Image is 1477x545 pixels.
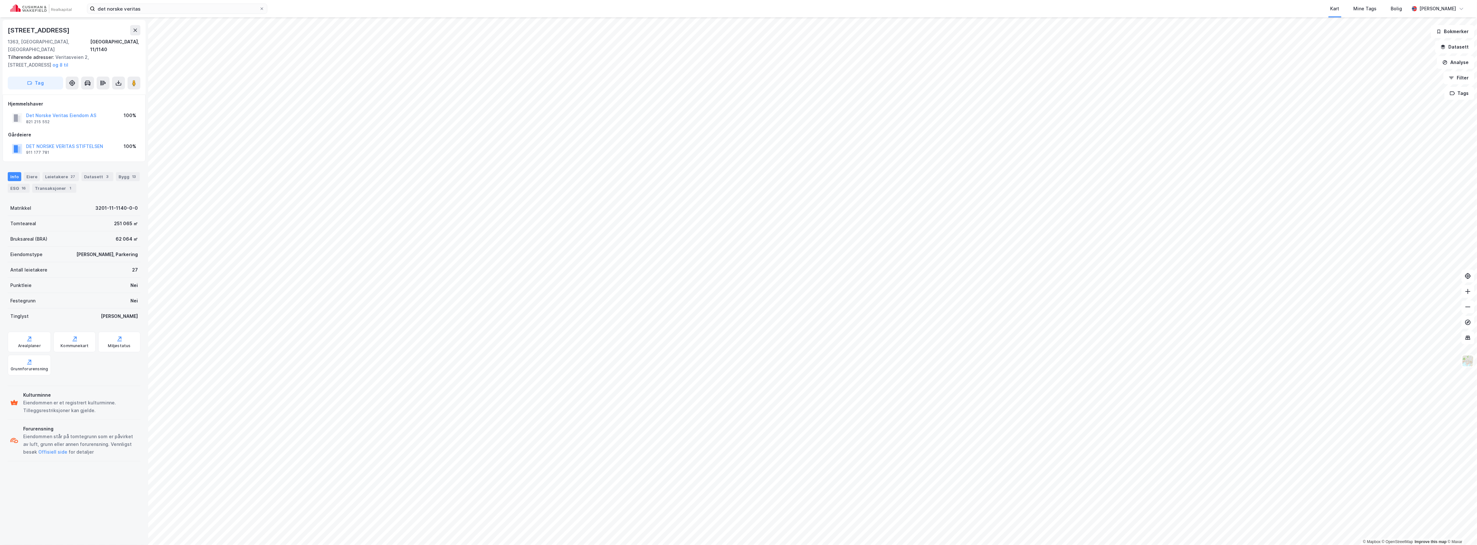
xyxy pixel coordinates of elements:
[8,53,135,69] div: Veritasveien 2, [STREET_ADDRESS]
[23,433,138,456] div: Eiendommen står på tomtegrunn som er påvirket av luft, grunn eller annen forurensning. Vennligst ...
[43,172,79,181] div: Leietakere
[1462,355,1474,367] img: Z
[1437,56,1474,69] button: Analyse
[23,391,138,399] div: Kulturminne
[116,172,140,181] div: Bygg
[23,425,138,433] div: Forurensning
[8,77,63,89] button: Tag
[26,119,50,125] div: 821 215 552
[69,173,76,180] div: 27
[1382,540,1413,544] a: OpenStreetMap
[8,131,140,139] div: Gårdeiere
[26,150,49,155] div: 911 177 781
[81,172,113,181] div: Datasett
[90,38,140,53] div: [GEOGRAPHIC_DATA], 11/1140
[8,25,71,35] div: [STREET_ADDRESS]
[8,38,90,53] div: 1363, [GEOGRAPHIC_DATA], [GEOGRAPHIC_DATA]
[95,204,138,212] div: 3201-11-1140-0-0
[1354,5,1377,13] div: Mine Tags
[23,399,138,414] div: Eiendommen er et registrert kulturminne. Tilleggsrestriksjoner kan gjelde.
[61,343,89,348] div: Kommunekart
[1444,87,1474,100] button: Tags
[116,235,138,243] div: 62 064 ㎡
[8,172,21,181] div: Info
[1363,540,1381,544] a: Mapbox
[101,312,138,320] div: [PERSON_NAME]
[24,172,40,181] div: Eiere
[1415,540,1447,544] a: Improve this map
[95,4,259,14] input: Søk på adresse, matrikkel, gårdeiere, leietakere eller personer
[10,251,43,258] div: Eiendomstype
[8,184,30,193] div: ESG
[20,185,27,191] div: 16
[1435,41,1474,53] button: Datasett
[18,343,41,348] div: Arealplaner
[67,185,74,191] div: 1
[1431,25,1474,38] button: Bokmerker
[10,204,31,212] div: Matrikkel
[10,266,47,274] div: Antall leietakere
[1391,5,1402,13] div: Bolig
[10,4,71,13] img: cushman-wakefield-realkapital-logo.202ea83816669bd177139c58696a8fa1.svg
[1445,514,1477,545] div: Kontrollprogram for chat
[8,100,140,108] div: Hjemmelshaver
[108,343,131,348] div: Miljøstatus
[132,266,138,274] div: 27
[124,143,136,150] div: 100%
[1420,5,1456,13] div: [PERSON_NAME]
[1445,514,1477,545] iframe: Chat Widget
[131,173,137,180] div: 13
[32,184,76,193] div: Transaksjoner
[10,282,32,289] div: Punktleie
[130,297,138,305] div: Nei
[1330,5,1339,13] div: Kart
[10,312,29,320] div: Tinglyst
[10,235,47,243] div: Bruksareal (BRA)
[130,282,138,289] div: Nei
[10,220,36,227] div: Tomteareal
[104,173,111,180] div: 3
[8,54,55,60] span: Tilhørende adresser:
[114,220,138,227] div: 251 065 ㎡
[10,297,35,305] div: Festegrunn
[1444,71,1474,84] button: Filter
[11,366,48,372] div: Grunnforurensning
[76,251,138,258] div: [PERSON_NAME], Parkering
[124,112,136,119] div: 100%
